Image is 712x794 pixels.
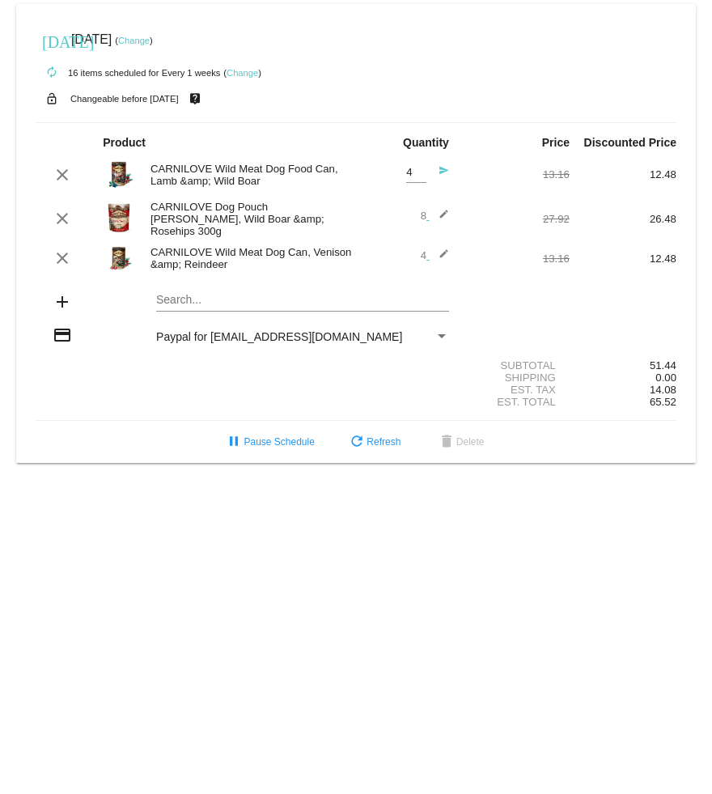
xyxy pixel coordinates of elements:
div: CARNILOVE Dog Pouch [PERSON_NAME], Wild Boar &amp; Rosehips 300g [142,201,356,237]
img: 77169.jpg [103,157,135,189]
a: Change [118,36,150,45]
div: Est. Total [463,396,570,408]
mat-icon: live_help [185,88,205,109]
div: CARNILOVE Wild Meat Dog Can, Venison &amp; Reindeer [142,246,356,270]
span: 8 [421,210,449,222]
span: 4 [421,249,449,261]
mat-icon: credit_card [53,325,72,345]
mat-icon: add [53,292,72,312]
div: 12.48 [570,253,676,265]
mat-icon: delete [437,433,456,452]
span: Refresh [347,436,400,448]
small: ( ) [115,36,153,45]
div: 12.48 [570,168,676,180]
div: 13.16 [463,253,570,265]
strong: Quantity [403,136,449,149]
button: Refresh [334,427,413,456]
strong: Product [103,136,146,149]
div: 51.44 [570,359,676,372]
button: Delete [424,427,498,456]
mat-icon: edit [430,209,449,228]
small: ( ) [223,68,261,78]
div: Est. Tax [463,384,570,396]
span: Paypal for [EMAIL_ADDRESS][DOMAIN_NAME] [156,330,402,343]
input: Quantity [406,167,426,179]
div: CARNILOVE Wild Meat Dog Food Can, Lamb &amp; Wild Boar [142,163,356,187]
mat-icon: clear [53,248,72,268]
mat-select: Payment Method [156,330,449,343]
a: Change [227,68,258,78]
small: Changeable before [DATE] [70,94,179,104]
img: 87282.jpg [103,202,135,234]
mat-icon: send [430,165,449,185]
button: Pause Schedule [211,427,327,456]
span: Pause Schedule [224,436,314,448]
mat-icon: edit [430,248,449,268]
input: Search... [156,294,449,307]
mat-icon: autorenew [42,63,61,83]
div: Subtotal [463,359,570,372]
small: 16 items scheduled for Every 1 weeks [36,68,220,78]
span: 14.08 [650,384,676,396]
div: 13.16 [463,168,570,180]
div: 27.92 [463,213,570,225]
strong: Discounted Price [584,136,676,149]
mat-icon: [DATE] [42,31,61,50]
img: 77621.jpg [103,241,135,274]
mat-icon: refresh [347,433,367,452]
span: 65.52 [650,396,676,408]
mat-icon: lock_open [42,88,61,109]
div: 26.48 [570,213,676,225]
mat-icon: clear [53,165,72,185]
span: 0.00 [655,372,676,384]
mat-icon: pause [224,433,244,452]
span: Delete [437,436,485,448]
strong: Price [542,136,570,149]
mat-icon: clear [53,209,72,228]
div: Shipping [463,372,570,384]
